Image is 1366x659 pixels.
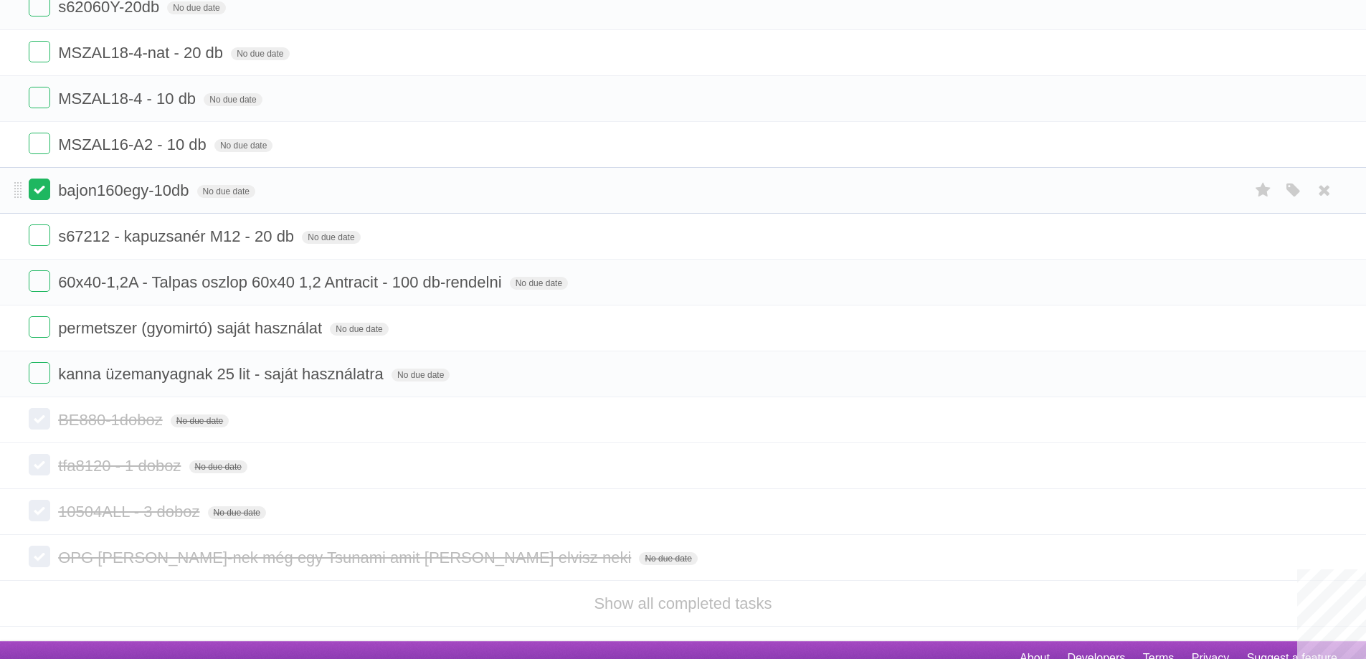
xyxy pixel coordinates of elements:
label: Done [29,133,50,154]
span: 60x40-1,2A - Talpas oszlop 60x40 1,2 Antracit - 100 db-rendelni [58,273,505,291]
span: No due date [208,506,266,519]
span: tfa8120 - 1 doboz [58,457,184,475]
label: Done [29,362,50,384]
span: s67212 - kapuzsanér M12 - 20 db [58,227,298,245]
label: Done [29,41,50,62]
span: No due date [197,185,255,198]
span: kanna üzemanyagnak 25 lit - saját használatra [58,365,387,383]
span: No due date [214,139,272,152]
span: permetszer (gyomirtó) saját használat [58,319,326,337]
label: Star task [1250,179,1277,202]
label: Done [29,546,50,567]
label: Done [29,408,50,430]
span: MSZAL18-4-nat - 20 db [58,44,227,62]
span: No due date [231,47,289,60]
label: Done [29,454,50,475]
label: Done [29,87,50,108]
span: bajon160egy-10db [58,181,192,199]
label: Done [29,316,50,338]
label: Done [29,224,50,246]
label: Done [29,179,50,200]
span: MSZAL16-A2 - 10 db [58,136,210,153]
span: No due date [510,277,568,290]
span: 10504ALL - 3 doboz [58,503,203,521]
span: No due date [189,460,247,473]
span: OPG [PERSON_NAME]-nek még egy Tsunami amit [PERSON_NAME] elvisz neki [58,549,635,566]
span: No due date [639,552,697,565]
span: No due date [204,93,262,106]
span: No due date [302,231,360,244]
span: No due date [171,414,229,427]
label: Done [29,270,50,292]
span: No due date [392,369,450,381]
span: MSZAL18-4 - 10 db [58,90,199,108]
a: Show all completed tasks [594,594,772,612]
span: No due date [167,1,225,14]
span: BE880-1doboz [58,411,166,429]
label: Done [29,500,50,521]
span: No due date [330,323,388,336]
